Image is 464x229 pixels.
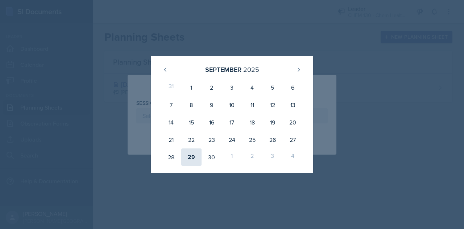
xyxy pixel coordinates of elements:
[222,96,242,114] div: 10
[242,96,262,114] div: 11
[242,148,262,166] div: 2
[222,148,242,166] div: 1
[243,65,259,74] div: 2025
[283,96,303,114] div: 13
[202,79,222,96] div: 2
[242,114,262,131] div: 18
[222,79,242,96] div: 3
[283,148,303,166] div: 4
[181,114,202,131] div: 15
[181,131,202,148] div: 22
[181,96,202,114] div: 8
[222,131,242,148] div: 24
[161,131,181,148] div: 21
[283,79,303,96] div: 6
[202,114,222,131] div: 16
[161,79,181,96] div: 31
[242,131,262,148] div: 25
[202,131,222,148] div: 23
[205,65,241,74] div: September
[262,114,283,131] div: 19
[262,79,283,96] div: 5
[222,114,242,131] div: 17
[161,114,181,131] div: 14
[262,96,283,114] div: 12
[242,79,262,96] div: 4
[283,114,303,131] div: 20
[283,131,303,148] div: 27
[262,131,283,148] div: 26
[262,148,283,166] div: 3
[161,148,181,166] div: 28
[161,96,181,114] div: 7
[181,79,202,96] div: 1
[181,148,202,166] div: 29
[202,96,222,114] div: 9
[202,148,222,166] div: 30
